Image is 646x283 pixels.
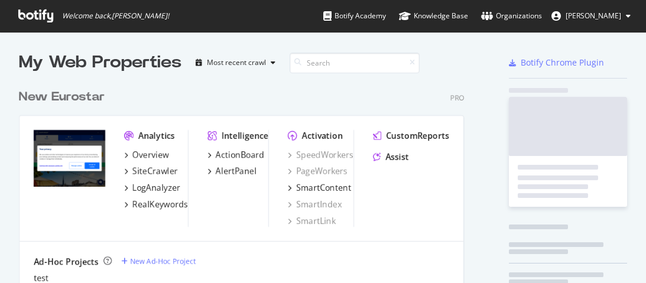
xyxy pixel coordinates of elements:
div: LogAnalyzer [132,182,180,194]
div: Organizations [481,10,542,22]
div: CustomReports [386,130,449,142]
a: SmartLink [288,215,336,227]
div: SmartContent [296,182,351,194]
a: PageWorkers [288,165,348,177]
div: New Ad-Hoc Project [130,256,196,266]
a: LogAnalyzer [124,182,180,194]
a: Overview [124,149,169,161]
div: RealKeywords [132,199,188,210]
div: SiteCrawler [132,165,178,177]
div: Overview [132,149,169,161]
a: New Eurostar [19,89,109,106]
button: [PERSON_NAME] [542,6,640,25]
span: Da Silva Eva [566,11,621,21]
button: Most recent crawl [191,53,280,72]
div: My Web Properties [19,51,181,74]
div: Assist [385,151,409,163]
a: New Ad-Hoc Project [121,256,196,266]
a: CustomReports [373,130,449,142]
a: RealKeywords [124,199,188,210]
div: Activation [302,130,343,142]
input: Search [290,53,420,73]
div: AlertPanel [216,165,257,177]
a: SmartIndex [288,199,342,210]
div: ActionBoard [216,149,264,161]
a: SmartContent [288,182,351,194]
a: SpeedWorkers [288,149,353,161]
a: ActionBoard [207,149,264,161]
div: Intelligence [222,130,268,142]
img: www.eurostar.com [34,130,105,187]
a: AlertPanel [207,165,257,177]
div: Botify Academy [323,10,386,22]
div: Knowledge Base [399,10,468,22]
div: Botify Chrome Plugin [521,57,604,69]
div: Ad-Hoc Projects [34,256,99,268]
div: Most recent crawl [207,59,266,66]
div: Pro [450,93,464,103]
div: New Eurostar [19,89,105,106]
span: Welcome back, [PERSON_NAME] ! [62,11,169,21]
div: Analytics [138,130,175,142]
a: SiteCrawler [124,165,178,177]
a: Assist [373,151,409,163]
a: Botify Chrome Plugin [509,57,604,69]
